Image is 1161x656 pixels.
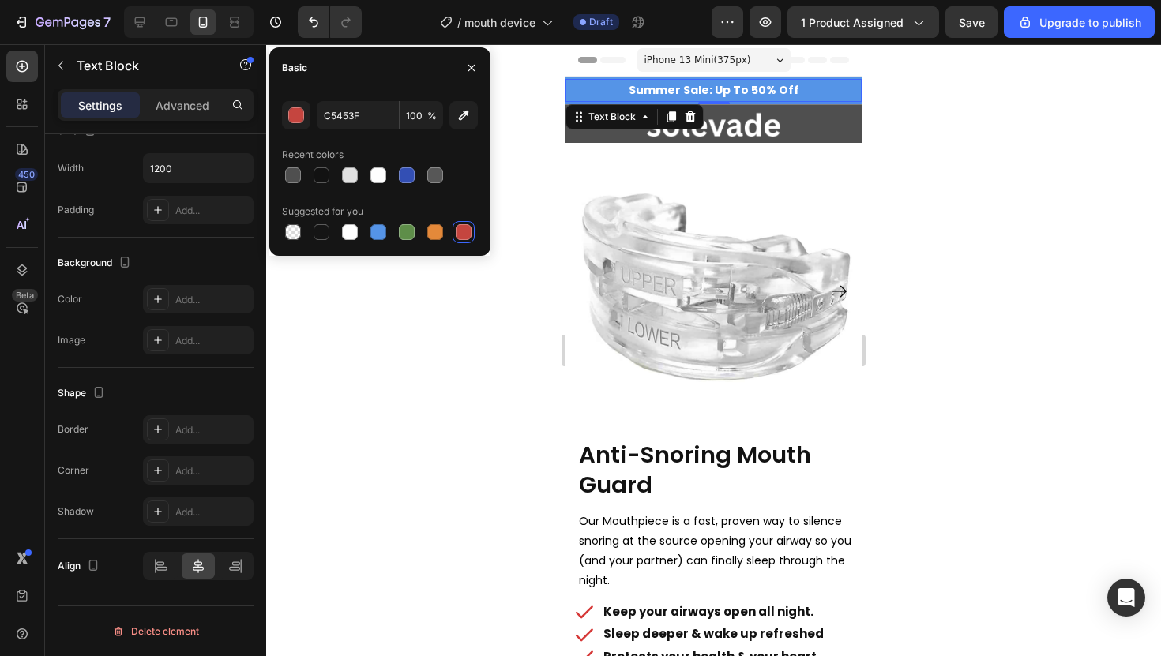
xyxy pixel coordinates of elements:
[1017,14,1141,31] div: Upgrade to publish
[112,622,199,641] div: Delete element
[801,14,904,31] span: 1 product assigned
[58,556,103,577] div: Align
[298,6,362,38] div: Undo/Redo
[787,6,939,38] button: 1 product assigned
[58,422,88,437] div: Border
[959,16,985,29] span: Save
[427,109,437,123] span: %
[58,333,85,347] div: Image
[103,13,111,32] p: 7
[175,293,250,307] div: Add...
[589,15,613,29] span: Draft
[15,168,38,181] div: 450
[175,505,250,519] div: Add...
[175,334,250,348] div: Add...
[58,619,254,644] button: Delete element
[58,203,94,217] div: Padding
[156,97,209,114] p: Advanced
[1004,6,1155,38] button: Upgrade to publish
[58,463,89,478] div: Corner
[1107,579,1145,617] div: Open Intercom Messenger
[58,292,82,306] div: Color
[58,253,134,274] div: Background
[282,204,363,219] div: Suggested for you
[144,154,253,182] input: Auto
[58,383,108,404] div: Shape
[317,101,399,129] input: Eg: FFFFFF
[77,56,211,75] p: Text Block
[282,148,344,162] div: Recent colors
[38,604,251,620] strong: Protects your health & your heart
[6,6,118,38] button: 7
[78,97,122,114] p: Settings
[175,423,250,437] div: Add...
[58,161,84,175] div: Width
[58,504,94,519] div: Shadow
[175,204,250,218] div: Add...
[282,61,307,75] div: Basic
[945,6,998,38] button: Save
[175,464,250,478] div: Add...
[565,44,862,656] iframe: Design area
[12,289,38,302] div: Beta
[457,14,461,31] span: /
[464,14,535,31] span: mouth device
